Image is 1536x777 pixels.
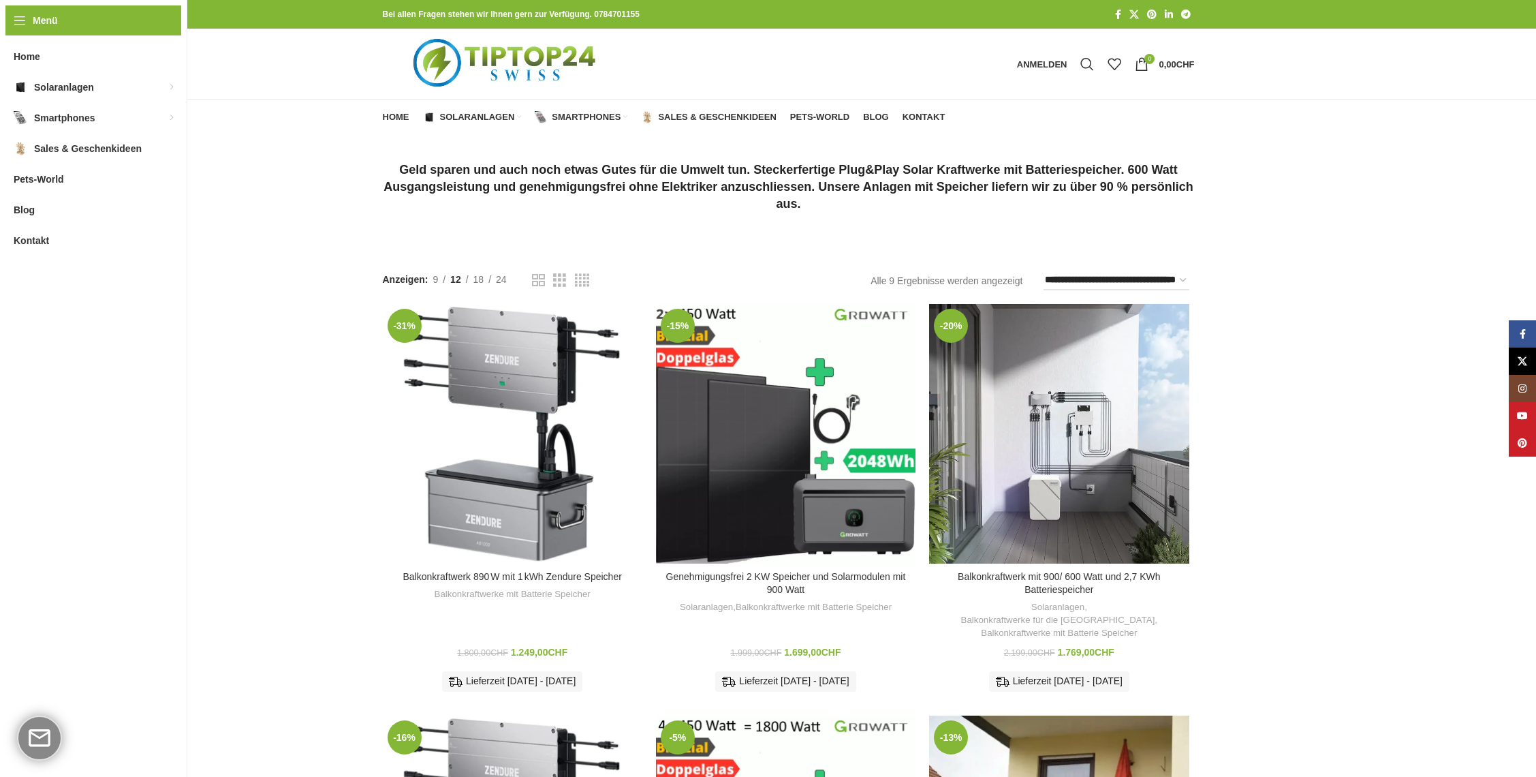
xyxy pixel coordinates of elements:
bdi: 1.999,00 [730,648,781,658]
span: 0 [1144,54,1155,64]
img: Smartphones [535,111,547,123]
span: Home [383,112,409,123]
span: -31% [388,309,422,343]
a: Genehmigungsfrei 2 KW Speicher und Solarmodulen mit 900 Watt [656,304,915,564]
span: Blog [14,198,35,222]
img: Solaranlagen [14,80,27,94]
div: Meine Wunschliste [1101,50,1128,78]
a: Solaranlagen [1031,601,1084,614]
a: 0 0,00CHF [1128,50,1201,78]
a: 18 [469,272,489,287]
span: 24 [496,274,507,285]
a: Balkonkraftwerk 890 W mit 1 kWh Zendure Speicher [383,304,642,564]
div: , , [936,601,1182,639]
a: Pinterest Social Link [1509,429,1536,457]
div: Hauptnavigation [376,104,952,131]
span: Kontakt [14,228,49,253]
a: Balkonkraftwerke mit Batterie Speicher [736,601,892,614]
span: -13% [934,720,968,755]
a: Sales & Geschenkideen [641,104,776,131]
a: Kontakt [903,104,945,131]
a: Logo der Website [383,58,630,69]
span: Solaranlagen [440,112,515,123]
a: LinkedIn Social Link [1161,5,1177,24]
span: Kontakt [903,112,945,123]
img: Sales & Geschenkideen [14,142,27,155]
a: Instagram Social Link [1509,375,1536,402]
bdi: 2.199,00 [1004,648,1055,658]
a: Anmelden [1010,50,1074,78]
a: YouTube Social Link [1509,402,1536,429]
span: -16% [388,720,422,755]
a: Facebook Social Link [1509,320,1536,348]
a: 24 [491,272,512,287]
img: Smartphones [14,111,27,125]
strong: Geld sparen und auch noch etwas Gutes für die Umwelt tun. Steckerfertige Plug&Play Solar Kraftwer... [383,163,1193,211]
bdi: 0,00 [1159,59,1194,70]
span: Smartphones [552,112,621,123]
div: Lieferzeit [DATE] - [DATE] [715,671,856,692]
span: Pets-World [14,167,64,192]
span: CHF [548,647,567,658]
span: Sales & Geschenkideen [658,112,776,123]
select: Shop-Reihenfolge [1044,271,1189,290]
a: Suche [1073,50,1101,78]
a: Solaranlagen [680,601,733,614]
span: 9 [433,274,438,285]
span: Menü [33,13,58,28]
a: X Social Link [1125,5,1143,24]
a: 12 [445,272,466,287]
span: CHF [764,648,781,658]
bdi: 1.249,00 [511,647,567,658]
span: Sales & Geschenkideen [34,136,142,161]
a: Genehmigungsfrei 2 KW Speicher und Solarmodulen mit 900 Watt [666,571,906,596]
strong: Bei allen Fragen stehen wir Ihnen gern zur Verfügung. 0784701155 [383,10,640,19]
div: Lieferzeit [DATE] - [DATE] [989,671,1129,692]
a: Balkonkraftwerke mit Batterie Speicher [435,588,591,601]
span: -15% [661,309,695,343]
span: CHF [1037,648,1055,658]
span: CHF [490,648,508,658]
a: Balkonkraftwerk mit 900/ 600 Watt und 2,7 KWh Batteriespeicher [929,304,1189,564]
a: 9 [428,272,443,287]
span: Smartphones [34,106,95,130]
span: CHF [821,647,841,658]
a: Telegram Social Link [1177,5,1195,24]
a: Balkonkraftwerke mit Batterie Speicher [981,627,1137,640]
a: Blog [863,104,889,131]
span: Home [14,44,40,69]
bdi: 1.699,00 [784,647,841,658]
span: Anmelden [1017,60,1067,69]
span: -20% [934,309,968,343]
a: Pinterest Social Link [1143,5,1161,24]
a: Rasteransicht 3 [553,272,566,289]
bdi: 1.800,00 [457,648,508,658]
img: Tiptop24 Nachhaltige & Faire Produkte [383,29,630,100]
span: Pets-World [790,112,849,123]
a: Facebook Social Link [1111,5,1125,24]
div: Lieferzeit [DATE] - [DATE] [442,671,582,692]
a: Smartphones [535,104,627,131]
div: , [663,601,909,614]
a: Solaranlagen [423,104,522,131]
p: Alle 9 Ergebnisse werden angezeigt [871,273,1022,288]
a: Rasteransicht 2 [532,272,545,289]
span: -5% [661,720,695,755]
span: 12 [450,274,461,285]
a: X Social Link [1509,348,1536,375]
img: Solaranlagen [423,111,435,123]
a: Pets-World [790,104,849,131]
a: Rasteransicht 4 [575,272,589,289]
bdi: 1.769,00 [1058,647,1114,658]
span: Blog [863,112,889,123]
span: CHF [1176,59,1195,70]
span: Anzeigen [383,272,428,287]
span: CHF [1095,647,1114,658]
a: Balkonkraftwerke für die [GEOGRAPHIC_DATA] [961,614,1155,627]
span: Solaranlagen [34,75,94,100]
span: 18 [473,274,484,285]
img: Sales & Geschenkideen [641,111,653,123]
a: Balkonkraftwerk mit 900/ 600 Watt und 2,7 KWh Batteriespeicher [958,571,1161,596]
a: Home [383,104,409,131]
